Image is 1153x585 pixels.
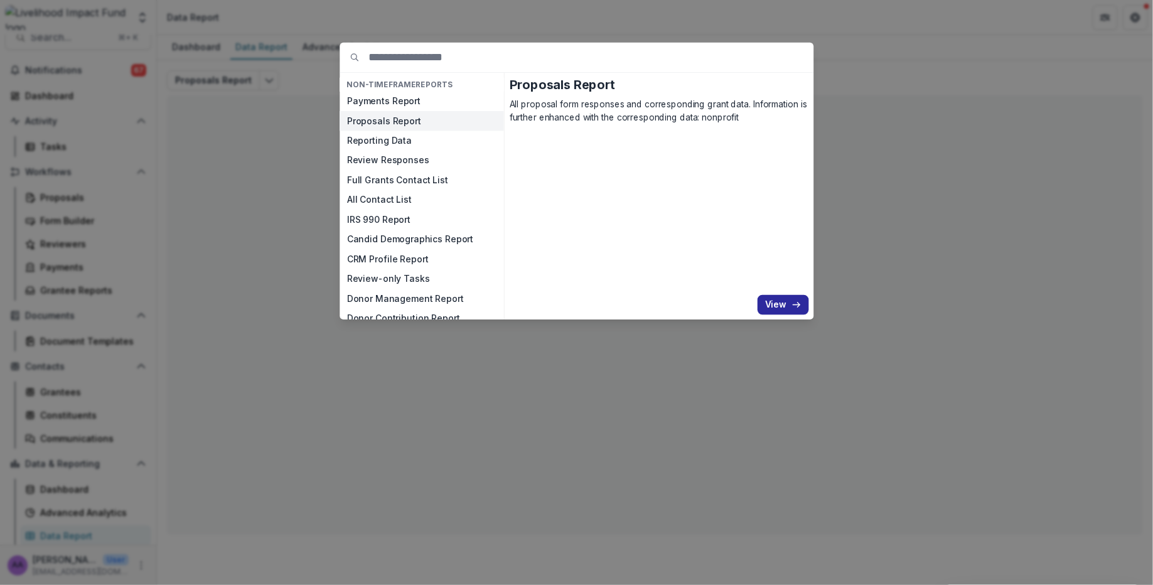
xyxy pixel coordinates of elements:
button: CRM Profile Report [340,250,504,269]
button: Full Grants Contact List [340,171,504,190]
button: Review Responses [340,151,504,170]
button: Candid Demographics Report [340,230,504,249]
button: Donor Management Report [340,289,504,308]
button: Proposals Report [340,111,504,131]
p: All proposal form responses and corresponding grant data. Information is further enhanced with th... [509,97,808,123]
button: Donor Contribution Report [340,309,504,328]
h4: NON-TIMEFRAME Reports [340,78,504,92]
button: IRS 990 Report [340,210,504,230]
button: Reporting Data [340,131,504,151]
h2: Proposals Report [509,78,808,93]
button: All Contact List [340,190,504,210]
button: View [758,295,809,314]
button: Review-only Tasks [340,269,504,289]
button: Payments Report [340,92,504,111]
